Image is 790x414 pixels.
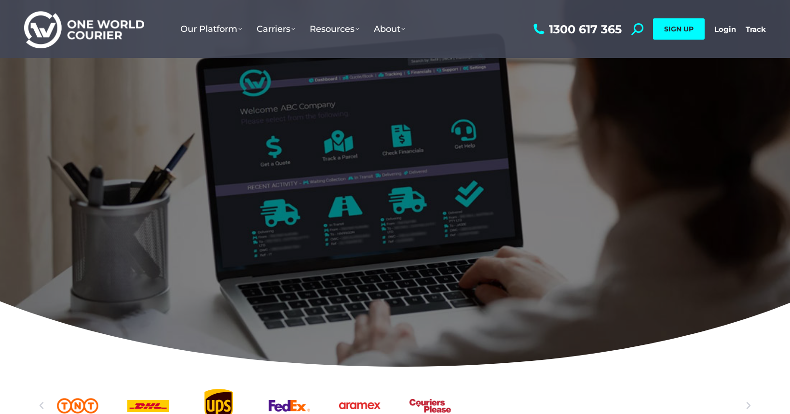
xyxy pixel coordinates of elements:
a: About [367,14,412,44]
a: Carriers [249,14,302,44]
a: Our Platform [173,14,249,44]
span: Our Platform [180,24,242,34]
span: Resources [310,24,359,34]
a: Login [714,25,736,34]
a: 1300 617 365 [531,23,622,35]
span: SIGN UP [664,25,694,33]
a: Resources [302,14,367,44]
a: SIGN UP [653,18,705,40]
span: About [374,24,405,34]
a: Track [746,25,766,34]
span: Carriers [257,24,295,34]
img: One World Courier [24,10,144,49]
